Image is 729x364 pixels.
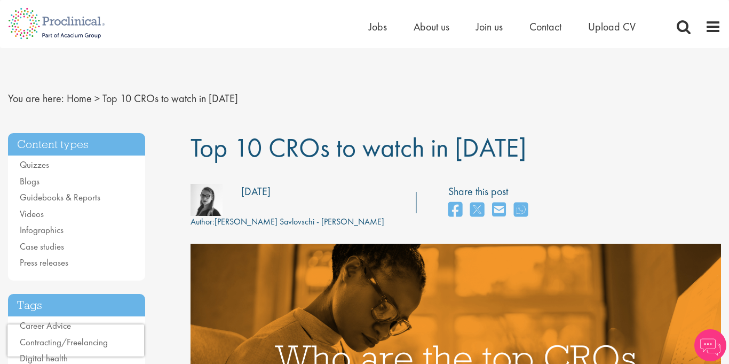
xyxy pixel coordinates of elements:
[191,184,223,216] img: fff6768c-7d58-4950-025b-08d63f9598ee
[191,130,526,165] span: Top 10 CROs to watch in [DATE]
[20,320,71,331] a: Career Advice
[448,199,462,222] a: share on facebook
[492,199,506,222] a: share on email
[470,199,484,222] a: share on twitter
[67,91,92,105] a: breadcrumb link
[191,216,384,228] div: [PERSON_NAME] Savlovschi - [PERSON_NAME]
[8,294,145,317] h3: Tags
[476,20,503,34] a: Join us
[20,175,39,187] a: Blogs
[191,216,215,227] span: Author:
[414,20,449,34] a: About us
[102,91,238,105] span: Top 10 CROs to watch in [DATE]
[8,91,64,105] span: You are here:
[20,352,68,364] a: Digital health
[241,184,271,199] div: [DATE]
[20,208,44,220] a: Videos
[20,159,49,171] a: Quizzes
[20,191,100,203] a: Guidebooks & Reports
[7,324,144,357] iframe: reCAPTCHA
[20,224,64,236] a: Infographics
[514,199,528,222] a: share on whats app
[8,133,145,156] h3: Content types
[588,20,636,34] a: Upload CV
[369,20,387,34] a: Jobs
[94,91,100,105] span: >
[694,329,726,361] img: Chatbot
[448,184,533,199] label: Share this post
[529,20,561,34] a: Contact
[20,257,68,268] a: Press releases
[20,241,64,252] a: Case studies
